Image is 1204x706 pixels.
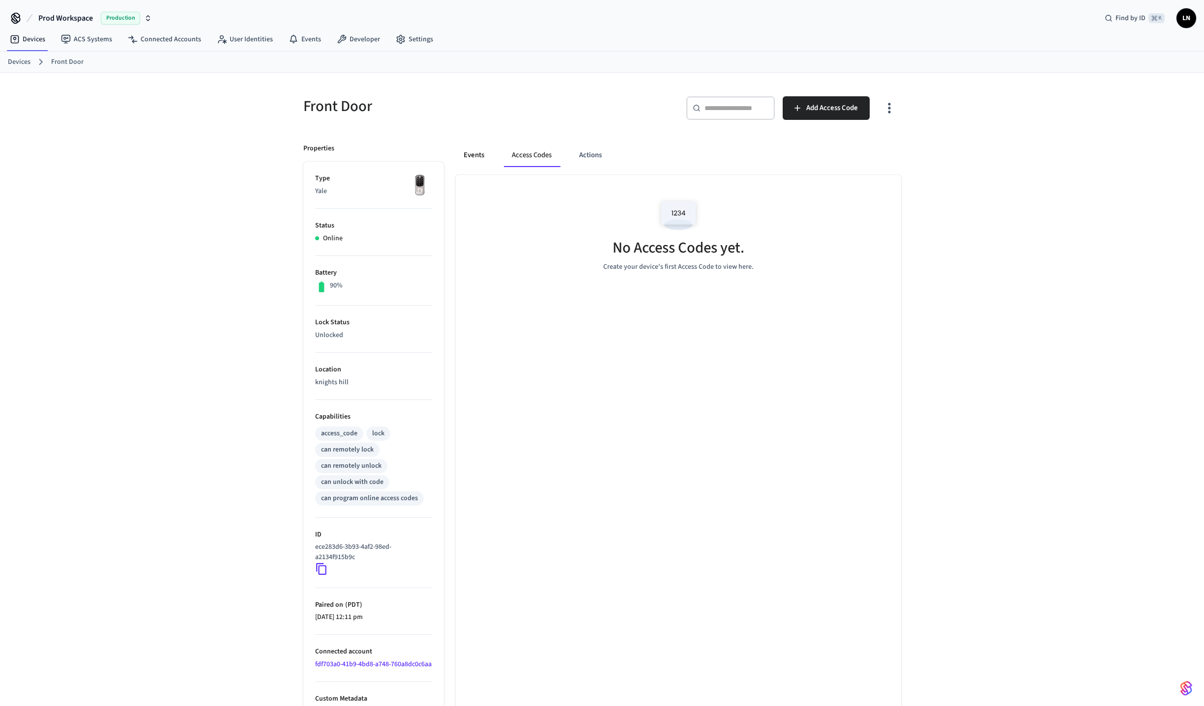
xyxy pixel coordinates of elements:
p: ID [315,530,432,540]
img: Access Codes Empty State [656,195,701,236]
p: Properties [303,143,334,154]
p: ece283d6-3b93-4af2-98ed-a2134f915b9c [315,542,428,563]
div: can remotely lock [321,445,374,455]
h5: Front Door [303,96,596,116]
p: Status [315,221,432,231]
img: Yale Assure Touchscreen Wifi Smart Lock, Satin Nickel, Front [408,173,432,198]
a: Developer [329,30,388,48]
p: [DATE] 12:11 pm [315,612,432,622]
a: Devices [8,57,30,67]
p: Paired on [315,600,432,610]
p: Custom Metadata [315,694,432,704]
p: 90% [330,281,343,291]
a: Devices [2,30,53,48]
div: lock [372,428,384,439]
p: Location [315,365,432,375]
div: access_code [321,428,357,439]
div: can unlock with code [321,477,383,487]
span: ( PDT ) [343,600,362,610]
p: Unlocked [315,330,432,340]
button: Add Access Code [783,96,870,120]
p: Connected account [315,647,432,657]
button: Events [456,143,492,167]
div: ant example [456,143,901,167]
p: Battery [315,268,432,278]
button: Access Codes [504,143,559,167]
div: can remotely unlock [321,461,382,471]
a: Connected Accounts [120,30,209,48]
img: SeamLogoGradient.69752ec5.svg [1180,680,1192,696]
a: Front Door [51,57,84,67]
p: Type [315,173,432,184]
button: Actions [571,143,610,167]
a: Settings [388,30,441,48]
span: ⌘ K [1148,13,1165,23]
p: Capabilities [315,412,432,422]
p: Yale [315,186,432,197]
span: Find by ID [1116,13,1145,23]
div: can program online access codes [321,493,418,504]
a: User Identities [209,30,281,48]
span: Prod Workspace [38,12,93,24]
h5: No Access Codes yet. [613,238,744,258]
p: Create your device's first Access Code to view here. [603,262,754,272]
a: ACS Systems [53,30,120,48]
p: knights hill [315,377,432,388]
p: Lock Status [315,317,432,328]
button: LN [1176,8,1196,28]
span: Production [101,12,140,25]
a: fdf703a0-41b9-4bd8-a748-760a8dc0c6aa [315,659,432,669]
span: Add Access Code [806,102,858,114]
p: Online [323,233,343,244]
a: Events [281,30,329,48]
div: Find by ID⌘ K [1097,9,1173,27]
span: LN [1177,9,1195,27]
